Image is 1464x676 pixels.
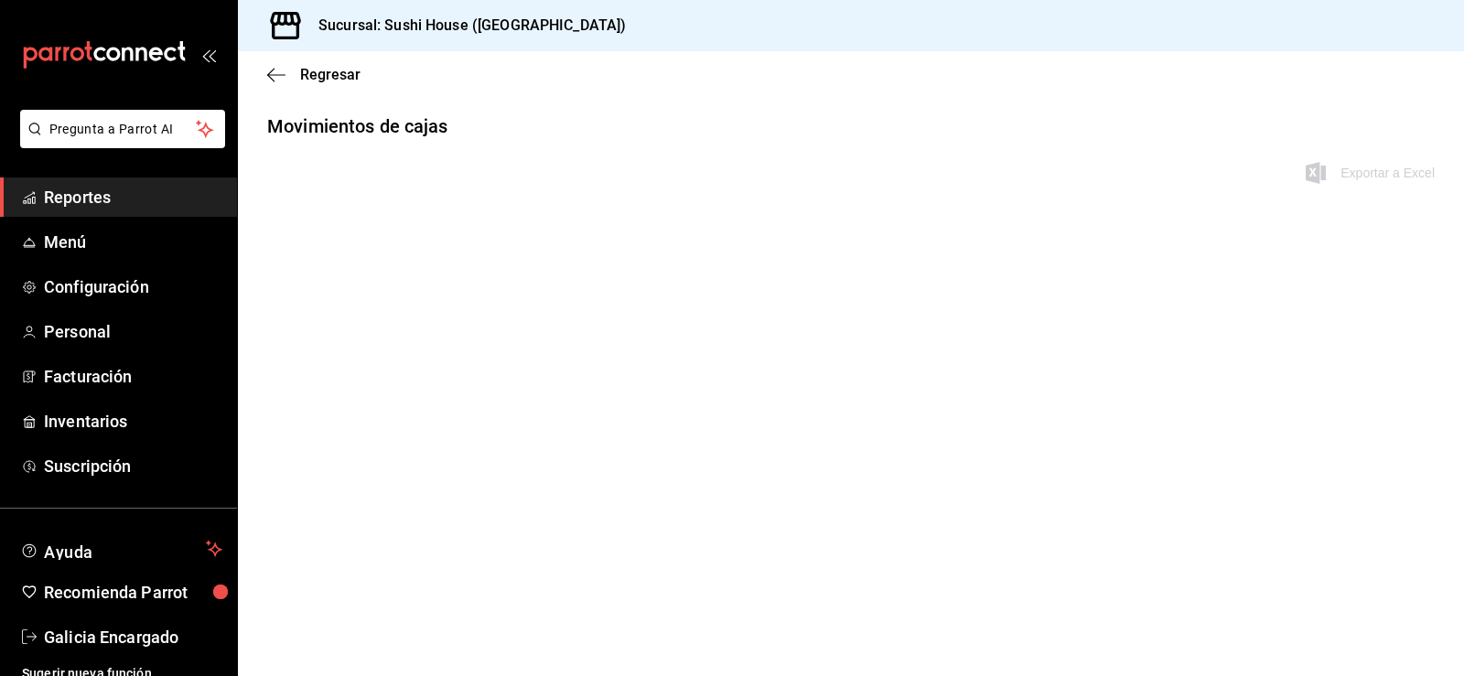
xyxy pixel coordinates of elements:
span: Menú [44,230,222,254]
span: Recomienda Parrot [44,580,222,605]
span: Galicia Encargado [44,625,222,649]
span: Reportes [44,185,222,209]
span: Regresar [300,66,361,83]
button: Regresar [267,66,361,83]
span: Pregunta a Parrot AI [49,120,197,139]
button: open_drawer_menu [201,48,216,62]
h3: Sucursal: Sushi House ([GEOGRAPHIC_DATA]) [304,15,626,37]
span: Facturación [44,364,222,389]
span: Ayuda [44,538,199,560]
a: Pregunta a Parrot AI [13,133,225,152]
button: Pregunta a Parrot AI [20,110,225,148]
span: Suscripción [44,454,222,478]
span: Personal [44,319,222,344]
span: Inventarios [44,409,222,434]
span: Configuración [44,274,222,299]
div: Movimientos de cajas [267,113,448,140]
